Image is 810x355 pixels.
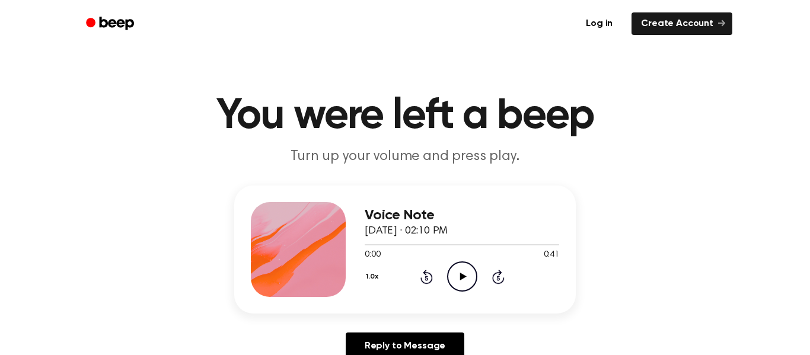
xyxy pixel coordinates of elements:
a: Log in [574,10,624,37]
h1: You were left a beep [101,95,709,137]
p: Turn up your volume and press play. [177,147,633,167]
a: Create Account [632,12,732,35]
span: [DATE] · 02:10 PM [365,226,448,236]
span: 0:00 [365,249,380,261]
button: 1.0x [365,267,382,287]
a: Beep [78,12,145,36]
h3: Voice Note [365,207,559,223]
span: 0:41 [544,249,559,261]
